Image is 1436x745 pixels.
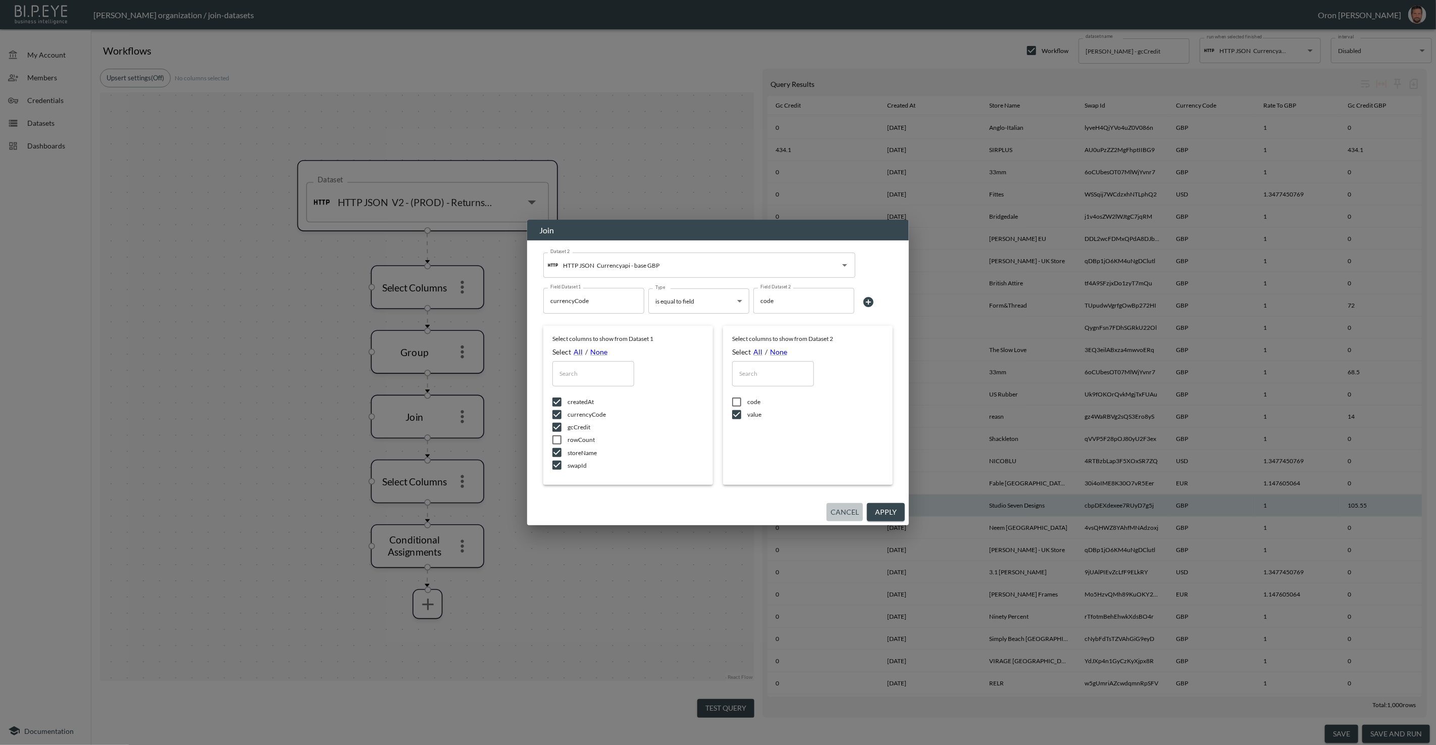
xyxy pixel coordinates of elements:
[548,292,625,309] input: Field Dataset 1
[527,220,909,241] h2: Join
[732,347,751,356] span: Select
[867,503,905,522] button: Apply
[732,361,814,386] input: Search
[753,347,762,356] a: All
[594,257,823,273] input: Select dataset
[770,347,787,356] a: None
[552,347,571,356] span: Select
[568,423,704,431] span: gcCredit
[838,258,852,272] button: Open
[732,335,884,342] div: Select columns to show from Dataset 2
[655,284,665,290] label: Type
[585,347,588,356] span: /
[568,461,704,470] span: swapId
[548,260,558,270] img: http icon
[568,410,704,419] span: currencyCode
[655,297,694,305] span: is equal to field
[568,449,704,457] span: storeName
[550,248,570,255] label: Dataset 2
[827,503,863,522] button: Cancel
[765,347,767,356] span: /
[747,410,884,419] span: value
[552,335,704,342] div: Select columns to show from Dataset 1
[747,398,884,406] span: code
[563,261,594,270] p: HTTP JSON
[574,347,583,356] a: All
[568,435,704,444] span: rowCount
[550,283,581,290] label: Field Dataset 1
[568,398,704,406] span: createdAt
[552,361,634,386] input: Search
[590,347,607,356] a: None
[760,283,791,290] label: Field Dataset 2
[758,292,835,309] input: Field Dataset 2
